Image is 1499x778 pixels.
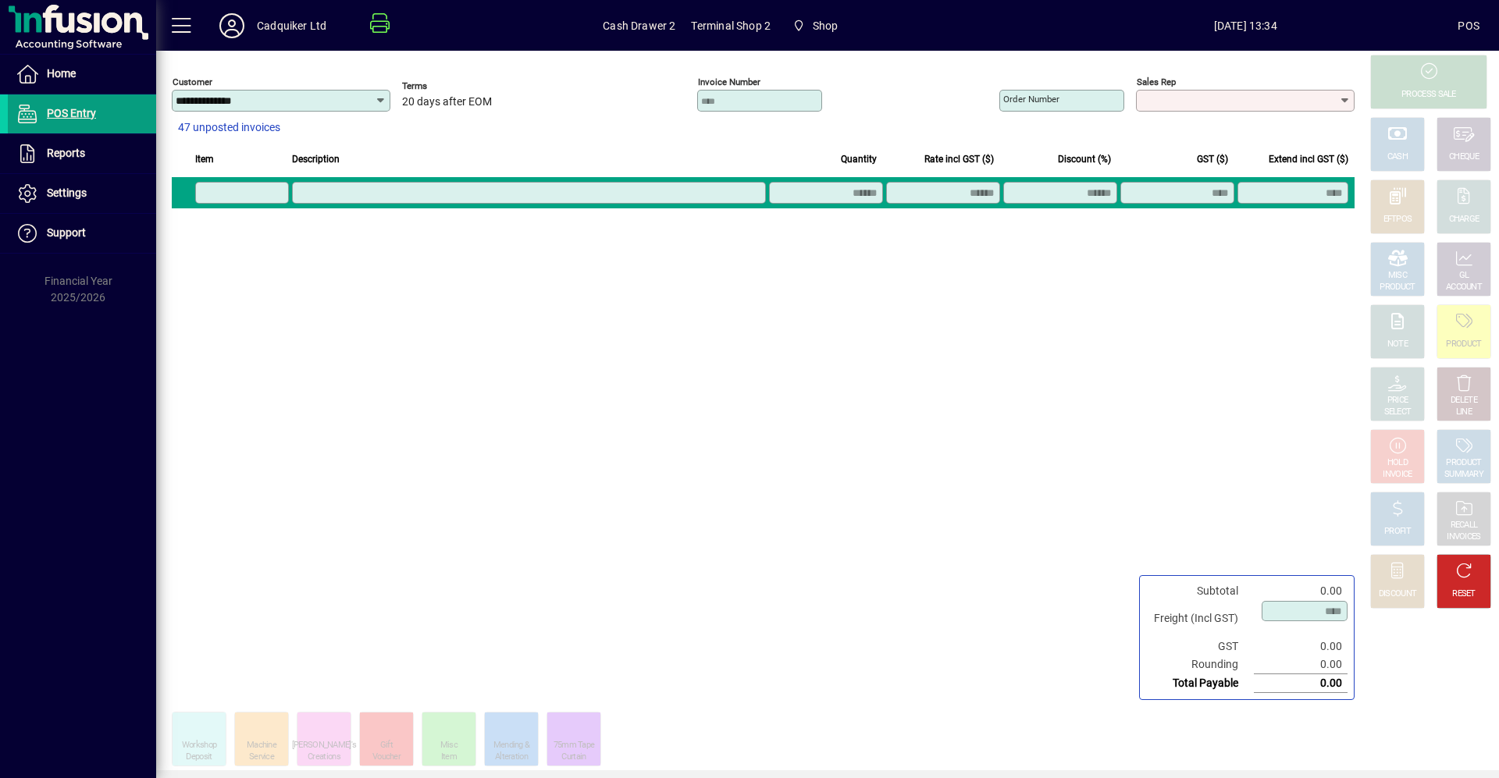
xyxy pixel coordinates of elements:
[8,214,156,253] a: Support
[1449,151,1479,163] div: CHEQUE
[47,67,76,80] span: Home
[1401,89,1456,101] div: PROCESS SALE
[1384,407,1412,418] div: SELECT
[247,740,276,751] div: Machine
[207,12,257,40] button: Profile
[1444,469,1483,481] div: SUMMARY
[698,76,760,87] mat-label: Invoice number
[172,114,287,142] button: 47 unposted invoices
[1146,674,1254,693] td: Total Payable
[1254,674,1348,693] td: 0.00
[1449,214,1479,226] div: CHARGE
[292,740,357,751] div: [PERSON_NAME]'s
[1197,151,1228,168] span: GST ($)
[47,107,96,119] span: POS Entry
[186,751,212,763] div: Deposit
[1456,407,1472,418] div: LINE
[691,13,771,38] span: Terminal Shop 2
[924,151,994,168] span: Rate incl GST ($)
[1254,638,1348,655] td: 0.00
[47,226,86,239] span: Support
[1447,531,1480,543] div: INVOICES
[561,751,586,763] div: Curtain
[195,151,214,168] span: Item
[1146,638,1254,655] td: GST
[1384,526,1411,538] div: PROFIT
[402,81,496,91] span: Terms
[813,13,839,38] span: Shop
[1254,655,1348,674] td: 0.00
[1003,94,1059,105] mat-label: Order number
[440,740,458,751] div: Misc
[8,134,156,173] a: Reports
[372,751,401,763] div: Voucher
[493,740,530,751] div: Mending &
[1269,151,1348,168] span: Extend incl GST ($)
[554,740,595,751] div: 75mm Tape
[1387,457,1408,469] div: HOLD
[402,96,492,108] span: 20 days after EOM
[1380,282,1415,293] div: PRODUCT
[1388,270,1407,282] div: MISC
[1446,282,1482,293] div: ACCOUNT
[292,151,340,168] span: Description
[380,740,393,751] div: Gift
[308,751,340,763] div: Creations
[1452,588,1476,600] div: RESET
[1387,151,1408,163] div: CASH
[1033,13,1458,38] span: [DATE] 13:34
[47,187,87,199] span: Settings
[603,13,675,38] span: Cash Drawer 2
[1459,270,1469,282] div: GL
[841,151,877,168] span: Quantity
[1446,339,1481,350] div: PRODUCT
[182,740,216,751] div: Workshop
[8,174,156,213] a: Settings
[1451,395,1477,407] div: DELETE
[1458,13,1479,38] div: POS
[1383,469,1412,481] div: INVOICE
[1387,395,1408,407] div: PRICE
[1146,582,1254,600] td: Subtotal
[1058,151,1111,168] span: Discount (%)
[47,147,85,159] span: Reports
[8,55,156,94] a: Home
[441,751,457,763] div: Item
[1146,600,1254,638] td: Freight (Incl GST)
[786,12,844,40] span: Shop
[1383,214,1412,226] div: EFTPOS
[1137,76,1176,87] mat-label: Sales rep
[178,119,280,136] span: 47 unposted invoices
[249,751,274,763] div: Service
[1254,582,1348,600] td: 0.00
[1446,457,1481,469] div: PRODUCT
[1451,520,1478,531] div: RECALL
[495,751,528,763] div: Alteration
[1387,339,1408,350] div: NOTE
[1379,588,1416,600] div: DISCOUNT
[257,13,326,38] div: Cadquiker Ltd
[1146,655,1254,674] td: Rounding
[173,76,212,87] mat-label: Customer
